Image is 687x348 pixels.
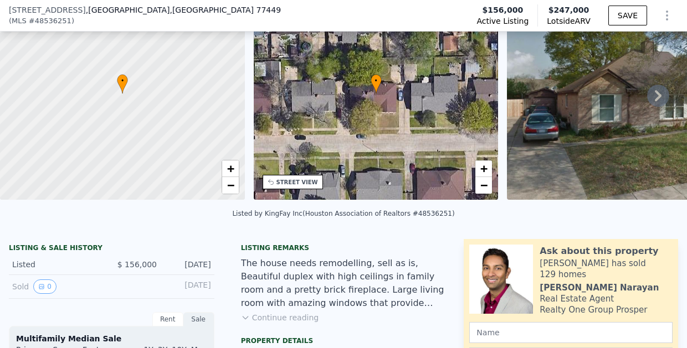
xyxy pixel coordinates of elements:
span: $247,000 [548,6,589,14]
div: ( ) [9,15,74,27]
span: • [371,76,382,86]
div: Property details [241,336,447,345]
span: + [480,162,488,175]
div: Ask about this property [540,245,658,258]
span: Active Listing [476,15,529,27]
div: Listed [12,259,102,270]
div: Multifamily Median Sale [16,333,207,344]
span: + [227,162,234,175]
div: Listing remarks [241,243,447,252]
div: [DATE] [166,259,211,270]
button: SAVE [608,6,647,25]
a: Zoom in [222,160,239,177]
div: Sale [183,312,214,326]
span: − [227,178,234,192]
button: Continue reading [241,312,319,323]
span: MLS [12,15,27,27]
a: Zoom out [475,177,492,194]
div: • [371,74,382,94]
div: Listed by KingFay Inc (Houston Association of Realtors #48536251) [232,210,454,217]
span: # 48536251 [29,15,71,27]
span: , [GEOGRAPHIC_DATA] 77449 [170,6,281,14]
span: • [117,76,128,86]
div: LISTING & SALE HISTORY [9,243,214,254]
span: , [GEOGRAPHIC_DATA] [86,4,281,15]
button: View historical data [33,279,57,294]
span: $ 156,000 [117,260,157,269]
div: [PERSON_NAME] has sold 129 homes [540,258,673,280]
input: Name [469,322,673,343]
div: • [117,74,128,94]
div: The house needs remodelling, sell as is, Beautiful duplex with high ceilings in family room and a... [241,257,447,310]
div: Real Estate Agent [540,293,614,304]
button: Show Options [656,4,678,27]
div: Realty One Group Prosper [540,304,647,315]
span: Lotside ARV [547,15,590,27]
div: STREET VIEW [276,178,318,186]
a: Zoom in [475,160,492,177]
div: Rent [152,312,183,326]
a: Zoom out [222,177,239,194]
div: [PERSON_NAME] Narayan [540,282,659,293]
div: Sold [12,279,102,294]
span: [STREET_ADDRESS] [9,4,86,15]
span: $156,000 [483,4,524,15]
div: [DATE] [166,279,211,294]
span: − [480,178,488,192]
